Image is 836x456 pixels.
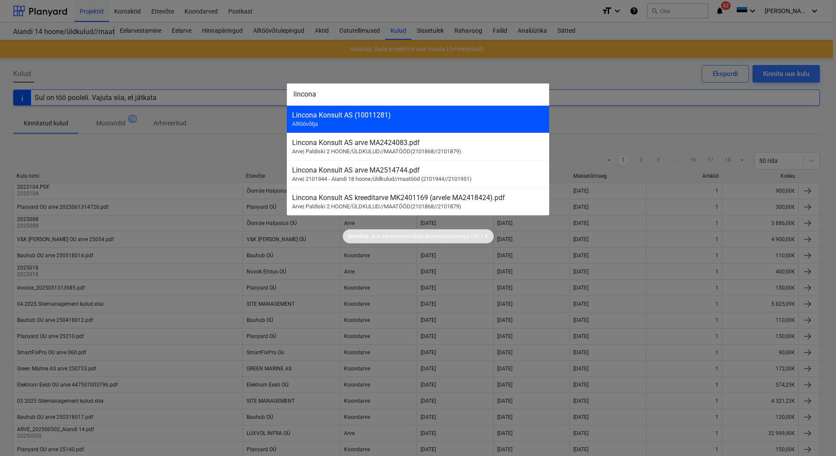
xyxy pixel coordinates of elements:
[292,121,318,127] span: Alltöövõtja
[292,111,544,119] div: Lincona Konsult AS (10011281)
[292,193,544,202] div: Lincona Konsult AS kreeditarve MK2401169 (arvele MA2418424).pdf
[292,176,472,182] span: Arve | 2101944 - Aiandi 18 hoone/üldkulud//maatööd (2101944//2101951)
[343,229,494,243] div: Soovitus:Ava see kiiremini klahvikombinatsioonigaCtrl + K
[287,160,549,188] div: Lincona Konsult AS arve MA2514744.pdfArve| 2101944 - Aiandi 18 hoone/üldkulud//maatööd (2101944//...
[292,148,461,155] span: Arve | Paldiski 2 HOONE/ÜLDKULUD//MAATÖÖD(2101868//2101879)
[287,83,549,105] input: Otsi projekte, eelarveridu, lepinguid, akte, alltöövõtjaid...
[287,133,549,160] div: Lincona Konsult AS arve MA2424083.pdfArve| Paldiski 2 HOONE/ÜLDKULUD//MAATÖÖD(2101868//2101879)
[348,233,370,240] p: Soovitus:
[371,233,470,240] p: Ava see kiiremini klahvikombinatsiooniga
[471,233,488,240] p: Ctrl + K
[292,203,461,210] span: Arve | Paldiski 2 HOONE/ÜLDKULUD//MAATÖÖD(2101868//2101879)
[792,414,836,456] iframe: Chat Widget
[287,188,549,215] div: Lincona Konsult AS kreeditarve MK2401169 (arvele MA2418424).pdfArve| Paldiski 2 HOONE/ÜLDKULUD//M...
[292,138,544,147] div: Lincona Konsult AS arve MA2424083.pdf
[287,105,549,133] div: Lincona Konsult AS (10011281)Alltöövõtja
[292,166,544,174] div: Lincona Konsult AS arve MA2514744.pdf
